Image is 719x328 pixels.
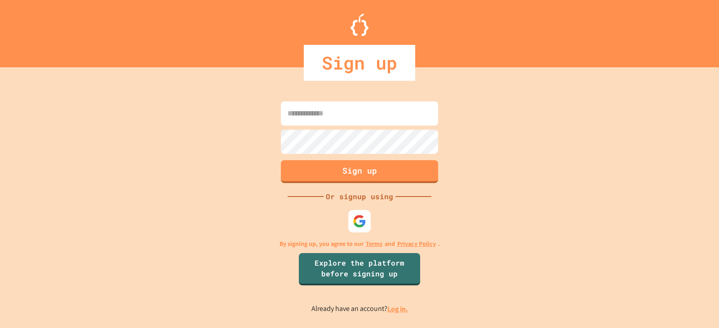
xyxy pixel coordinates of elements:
[366,239,382,249] a: Terms
[397,239,436,249] a: Privacy Policy
[387,304,408,314] a: Log in.
[324,191,395,202] div: Or signup using
[311,303,408,315] p: Already have an account?
[353,214,366,228] img: google-icon.svg
[304,45,415,81] div: Sign up
[281,160,438,183] button: Sign up
[351,13,368,36] img: Logo.svg
[299,253,420,285] a: Explore the platform before signing up
[280,239,440,249] p: By signing up, you agree to our and .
